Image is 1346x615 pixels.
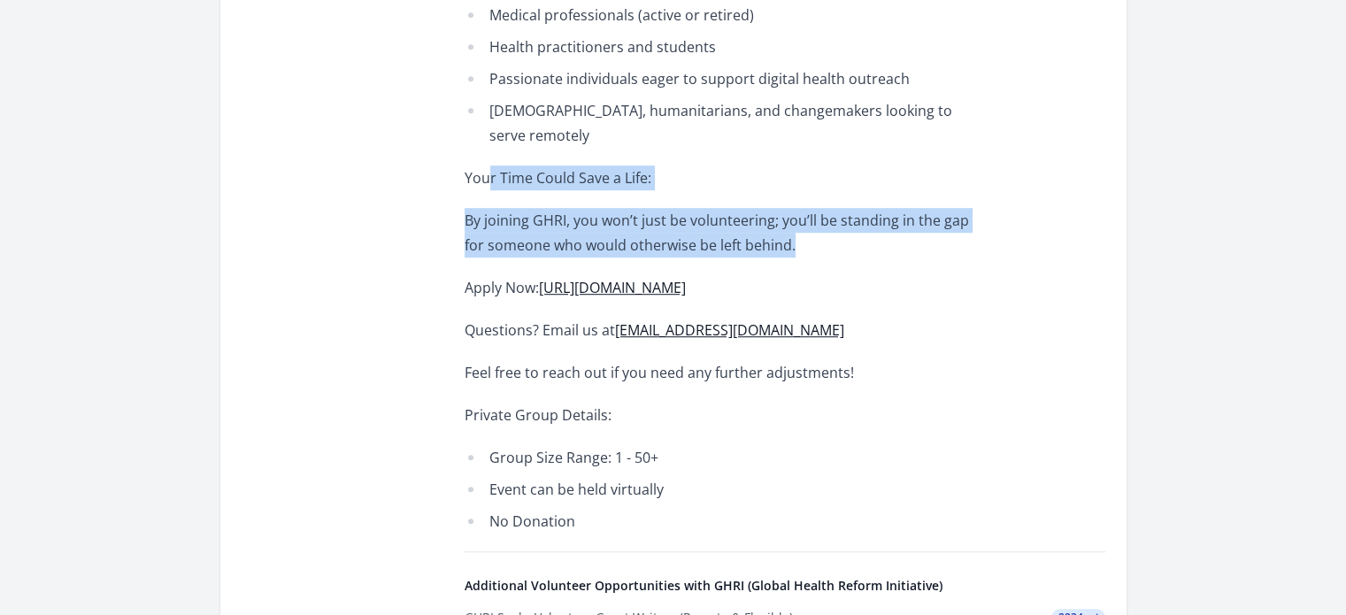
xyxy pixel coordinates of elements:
li: Event can be held virtually [465,477,982,502]
li: [DEMOGRAPHIC_DATA], humanitarians, and changemakers looking to serve remotely [465,98,982,148]
li: No Donation [465,509,982,534]
p: Private Group Details: [465,403,982,427]
p: Questions? Email us at [465,318,982,342]
p: Your Time Could Save a Life: [465,165,982,190]
a: [URL][DOMAIN_NAME] [539,278,686,297]
p: By joining GHRI, you won’t just be volunteering; you’ll be standing in the gap for someone who wo... [465,208,982,258]
p: Apply Now: [465,275,982,300]
li: Health practitioners and students [465,35,982,59]
a: [EMAIL_ADDRESS][DOMAIN_NAME] [615,320,844,340]
li: Medical professionals (active or retired) [465,3,982,27]
li: Group Size Range: 1 - 50+ [465,445,982,470]
h4: Additional Volunteer Opportunities with GHRI (Global Health Reform Initiative) [465,577,1105,595]
p: Feel free to reach out if you need any further adjustments! [465,360,982,385]
li: Passionate individuals eager to support digital health outreach [465,66,982,91]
